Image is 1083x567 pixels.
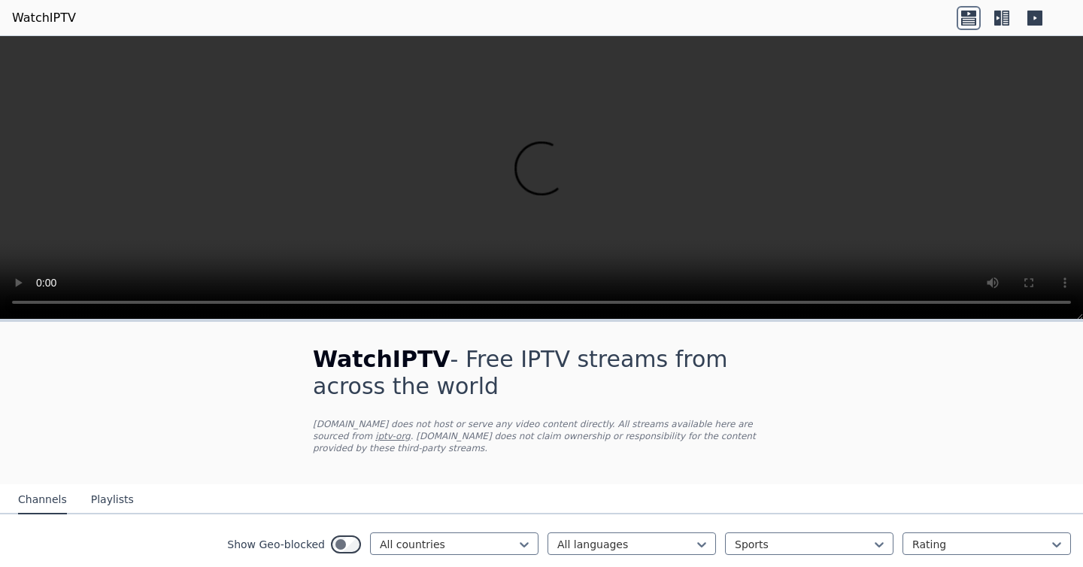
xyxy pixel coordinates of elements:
button: Playlists [91,486,134,514]
button: Channels [18,486,67,514]
h1: - Free IPTV streams from across the world [313,346,770,400]
label: Show Geo-blocked [227,537,325,552]
span: WatchIPTV [313,346,450,372]
a: iptv-org [375,431,411,441]
p: [DOMAIN_NAME] does not host or serve any video content directly. All streams available here are s... [313,418,770,454]
a: WatchIPTV [12,9,76,27]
